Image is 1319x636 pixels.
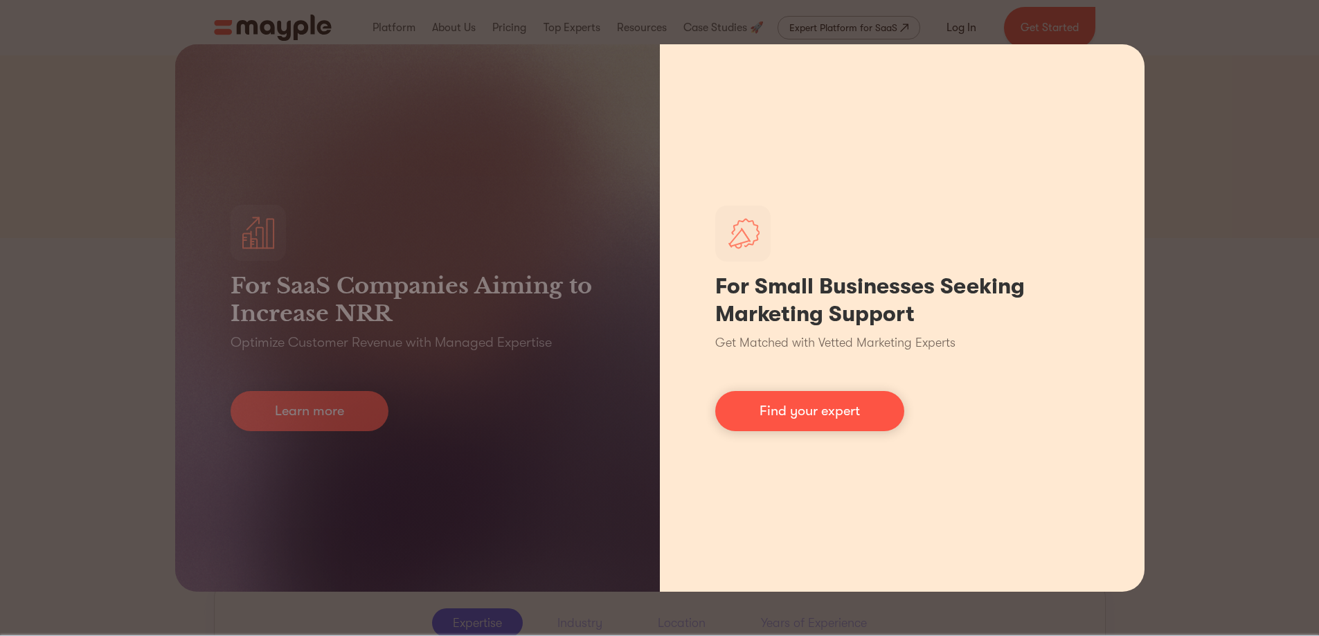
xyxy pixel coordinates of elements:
[715,273,1089,328] h1: For Small Businesses Seeking Marketing Support
[231,391,388,431] a: Learn more
[715,391,904,431] a: Find your expert
[715,334,955,352] p: Get Matched with Vetted Marketing Experts
[231,272,604,327] h3: For SaaS Companies Aiming to Increase NRR
[231,333,552,352] p: Optimize Customer Revenue with Managed Expertise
